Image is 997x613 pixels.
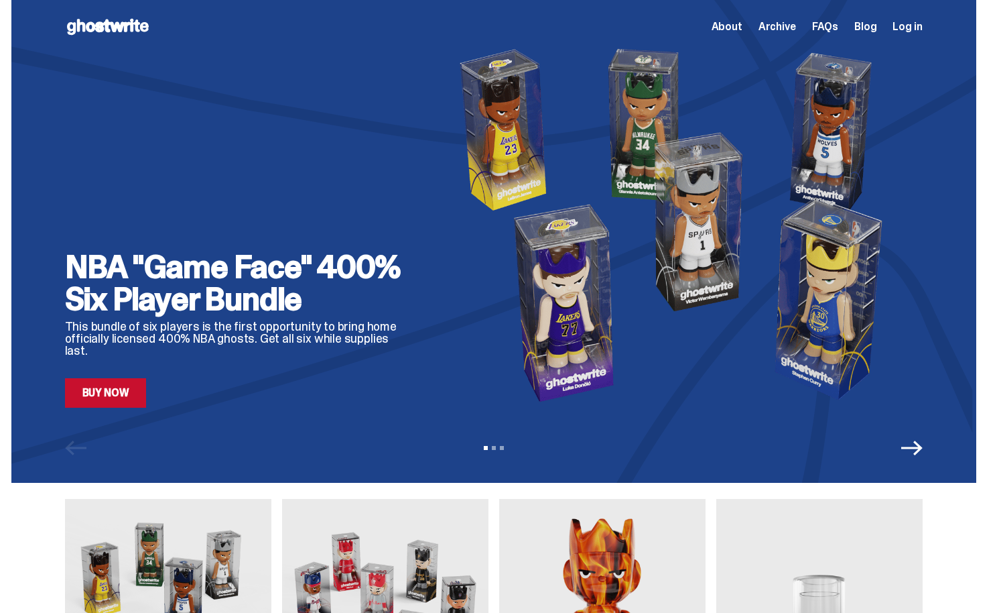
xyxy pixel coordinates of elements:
[758,21,796,32] a: Archive
[435,42,923,408] img: NBA "Game Face" 400% Six Player Bundle
[854,21,876,32] a: Blog
[892,21,922,32] a: Log in
[901,437,923,459] button: Next
[812,21,838,32] a: FAQs
[65,321,413,357] p: This bundle of six players is the first opportunity to bring home officially licensed 400% NBA gh...
[65,251,413,315] h2: NBA "Game Face" 400% Six Player Bundle
[484,446,488,450] button: View slide 1
[712,21,742,32] a: About
[65,378,147,408] a: Buy Now
[500,446,504,450] button: View slide 3
[492,446,496,450] button: View slide 2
